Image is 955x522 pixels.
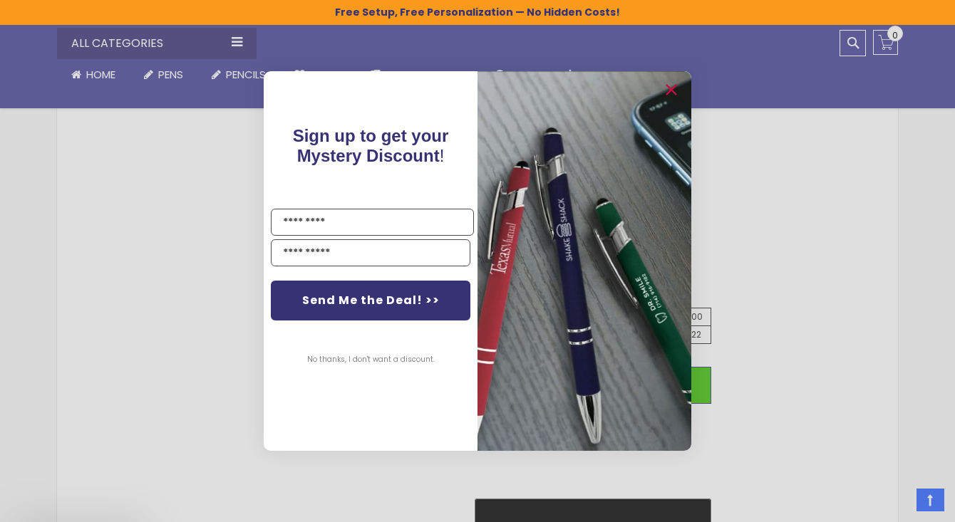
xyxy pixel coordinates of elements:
[660,78,683,101] button: Close dialog
[293,126,449,165] span: Sign up to get your Mystery Discount
[477,71,691,451] img: pop-up-image
[300,342,442,377] button: No thanks, I don't want a discount.
[293,126,449,165] span: !
[271,281,470,320] button: Send Me the Deal! >>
